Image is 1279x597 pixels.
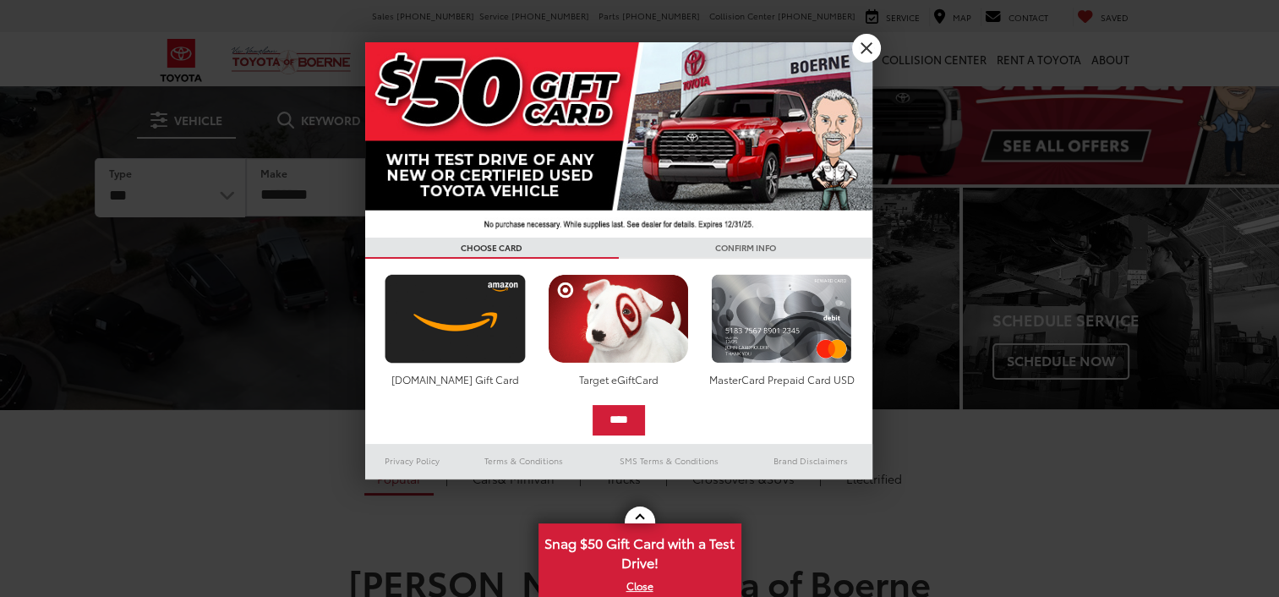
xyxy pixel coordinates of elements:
[619,238,872,259] h3: CONFIRM INFO
[589,451,749,471] a: SMS Terms & Conditions
[380,274,530,364] img: amazoncard.png
[544,372,693,386] div: Target eGiftCard
[544,274,693,364] img: targetcard.png
[540,525,740,577] span: Snag $50 Gift Card with a Test Drive!
[380,372,530,386] div: [DOMAIN_NAME] Gift Card
[365,451,460,471] a: Privacy Policy
[707,372,856,386] div: MasterCard Prepaid Card USD
[365,238,619,259] h3: CHOOSE CARD
[365,42,872,238] img: 42635_top_851395.jpg
[459,451,588,471] a: Terms & Conditions
[749,451,872,471] a: Brand Disclaimers
[707,274,856,364] img: mastercard.png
